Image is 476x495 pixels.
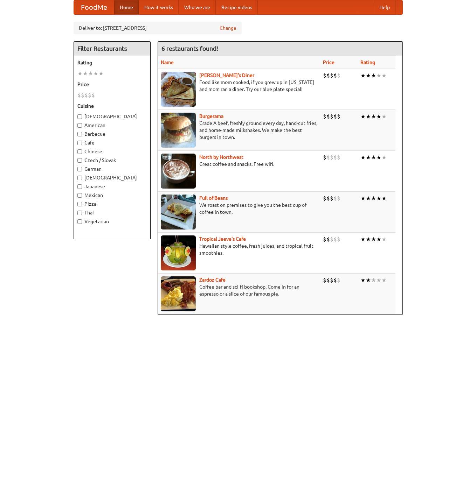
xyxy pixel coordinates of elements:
[323,276,326,284] li: $
[77,219,82,224] input: Vegetarian
[199,113,223,119] a: Burgerama
[371,72,376,79] li: ★
[330,154,333,161] li: $
[77,184,82,189] input: Japanese
[161,242,317,256] p: Hawaiian style coffee, fresh juices, and tropical fruit smoothies.
[326,72,330,79] li: $
[77,148,147,155] label: Chinese
[88,70,93,77] li: ★
[366,72,371,79] li: ★
[77,218,147,225] label: Vegetarian
[161,161,317,168] p: Great coffee and snacks. Free wifi.
[371,113,376,120] li: ★
[199,154,243,160] a: North by Northwest
[366,276,371,284] li: ★
[77,123,82,128] input: American
[337,154,340,161] li: $
[161,59,174,65] a: Name
[323,195,326,202] li: $
[376,72,381,79] li: ★
[161,45,218,52] ng-pluralize: 6 restaurants found!
[216,0,258,14] a: Recipe videos
[77,59,147,66] h5: Rating
[371,235,376,243] li: ★
[199,277,226,283] b: Zardoz Cafe
[77,192,147,199] label: Mexican
[337,195,340,202] li: $
[161,235,196,270] img: jeeves.jpg
[333,113,337,120] li: $
[77,176,82,180] input: [DEMOGRAPHIC_DATA]
[74,22,242,34] div: Deliver to: [STREET_ADDRESS]
[77,141,82,145] input: Cafe
[381,72,387,79] li: ★
[323,154,326,161] li: $
[381,195,387,202] li: ★
[360,195,366,202] li: ★
[330,72,333,79] li: $
[360,276,366,284] li: ★
[381,113,387,120] li: ★
[77,114,82,119] input: [DEMOGRAPHIC_DATA]
[77,209,147,216] label: Thai
[77,183,147,190] label: Japanese
[376,276,381,284] li: ★
[381,235,387,243] li: ★
[337,235,340,243] li: $
[81,91,84,99] li: $
[326,235,330,243] li: $
[381,276,387,284] li: ★
[84,91,88,99] li: $
[77,139,147,146] label: Cafe
[161,276,196,311] img: zardoz.jpg
[83,70,88,77] li: ★
[161,79,317,93] p: Food like mom cooked, if you grew up in [US_STATE] and mom ran a diner. Try our blue plate special!
[77,202,82,206] input: Pizza
[77,132,82,136] input: Barbecue
[381,154,387,161] li: ★
[360,235,366,243] li: ★
[161,113,196,148] img: burgerama.jpg
[91,91,95,99] li: $
[77,81,147,88] h5: Price
[374,0,395,14] a: Help
[330,276,333,284] li: $
[323,113,326,120] li: $
[199,195,228,201] a: Full of Beans
[326,154,330,161] li: $
[77,193,82,198] input: Mexican
[74,42,150,56] h4: Filter Restaurants
[376,113,381,120] li: ★
[179,0,216,14] a: Who we are
[333,154,337,161] li: $
[199,236,246,242] b: Tropical Jeeve's Cafe
[333,235,337,243] li: $
[77,130,147,137] label: Barbecue
[376,195,381,202] li: ★
[77,113,147,120] label: [DEMOGRAPHIC_DATA]
[337,72,340,79] li: $
[199,72,254,78] a: [PERSON_NAME]'s Diner
[161,72,196,107] img: sallys.jpg
[77,211,82,215] input: Thai
[330,113,333,120] li: $
[161,283,317,297] p: Coffee bar and sci-fi bookshop. Come in for an espresso or a slice of our famous pie.
[161,154,196,189] img: north.jpg
[366,113,371,120] li: ★
[77,122,147,129] label: American
[333,195,337,202] li: $
[371,195,376,202] li: ★
[77,102,147,109] h5: Cuisine
[77,174,147,181] label: [DEMOGRAPHIC_DATA]
[326,276,330,284] li: $
[77,91,81,99] li: $
[360,72,366,79] li: ★
[77,167,82,171] input: German
[161,201,317,215] p: We roast on premises to give you the best cup of coffee in town.
[366,154,371,161] li: ★
[77,157,147,164] label: Czech / Slovak
[376,235,381,243] li: ★
[77,70,83,77] li: ★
